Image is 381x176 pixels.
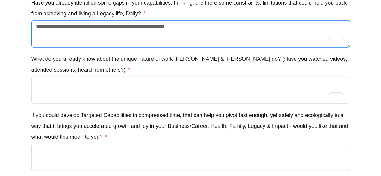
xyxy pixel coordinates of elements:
[31,77,350,104] textarea: To enrich screen reader interactions, please activate Accessibility in Grammarly extension settings
[31,54,350,75] label: What do you already know about the unique nature of work Antano & Harini do? (Have you watched vi...
[31,20,350,48] textarea: To enrich screen reader interactions, please activate Accessibility in Grammarly extension settings
[31,144,350,171] textarea: If you could develop Targeted Capabilities in compressed time, that can help you pivot fast enoug...
[31,110,350,142] label: If you could develop Targeted Capabilities in compressed time, that can help you pivot fast enoug...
